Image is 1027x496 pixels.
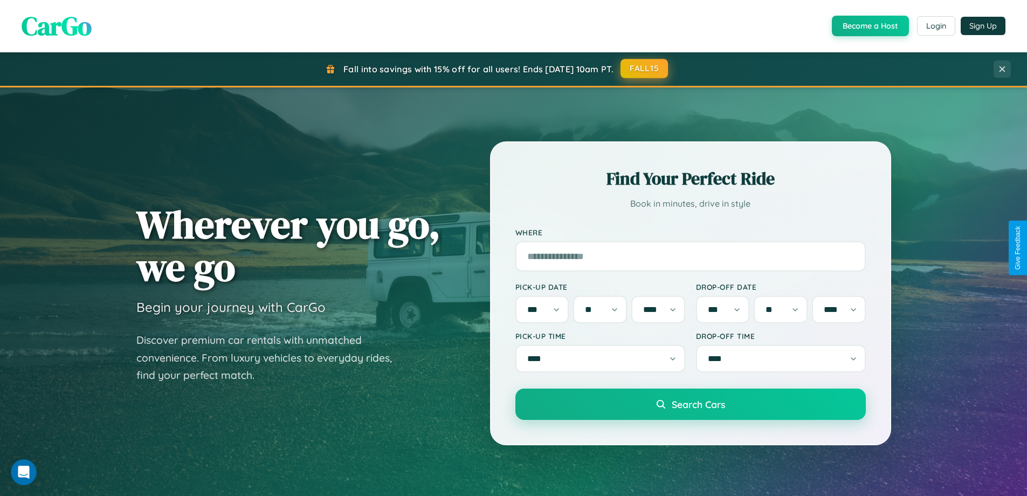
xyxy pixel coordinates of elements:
label: Pick-up Date [515,282,685,291]
h2: Find Your Perfect Ride [515,167,866,191]
span: Fall into savings with 15% off for all users! Ends [DATE] 10am PT. [343,64,614,74]
p: Book in minutes, drive in style [515,196,866,212]
p: Discover premium car rentals with unmatched convenience. From luxury vehicles to everyday rides, ... [136,331,406,384]
label: Drop-off Date [696,282,866,291]
span: Search Cars [672,398,725,410]
button: Sign Up [961,17,1005,35]
label: Where [515,228,866,237]
span: CarGo [22,8,92,44]
h1: Wherever you go, we go [136,203,440,288]
label: Drop-off Time [696,331,866,341]
label: Pick-up Time [515,331,685,341]
button: Search Cars [515,389,866,420]
button: FALL15 [621,59,668,78]
div: Give Feedback [1014,226,1022,270]
iframe: Intercom live chat [11,459,37,485]
button: Become a Host [832,16,909,36]
h3: Begin your journey with CarGo [136,299,326,315]
button: Login [917,16,955,36]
